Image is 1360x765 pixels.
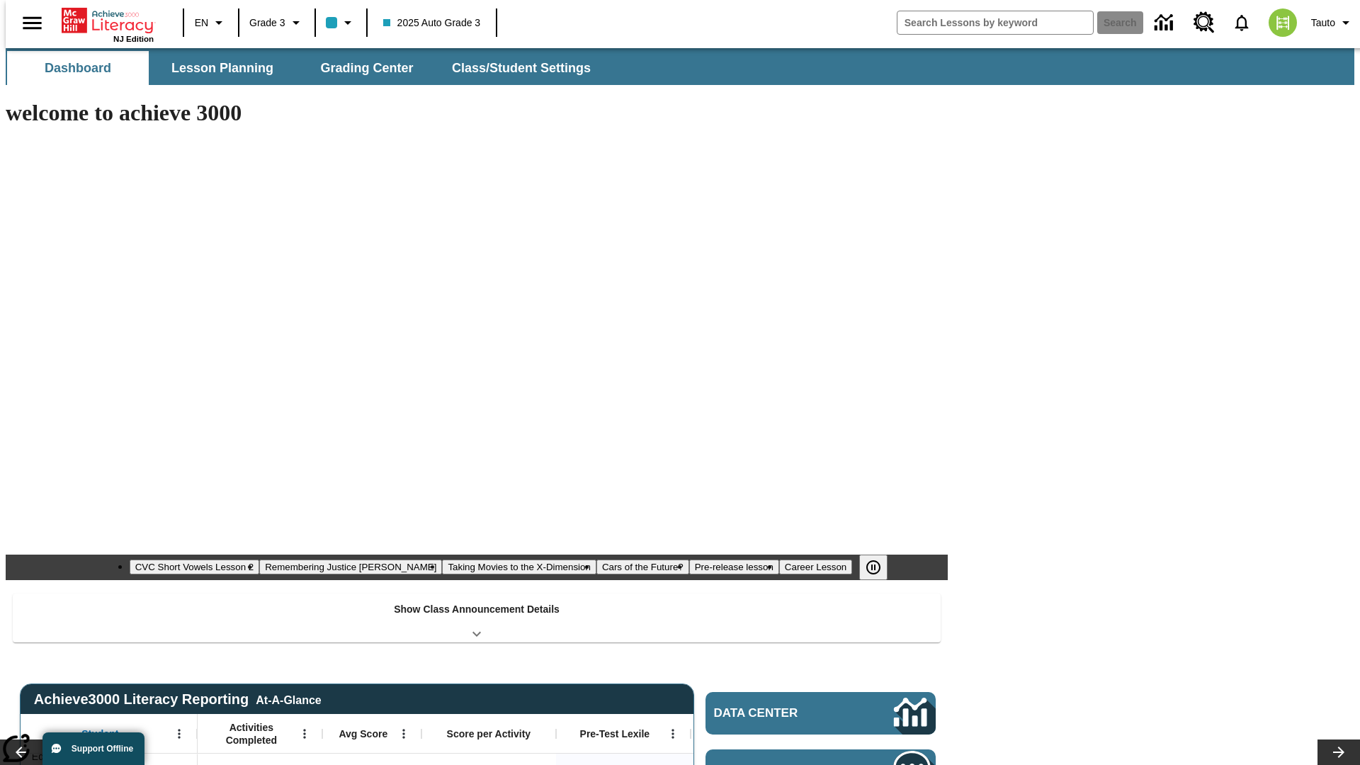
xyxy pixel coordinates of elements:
[11,2,53,44] button: Open side menu
[152,51,293,85] button: Lesson Planning
[249,16,285,30] span: Grade 3
[81,727,118,740] span: Student
[205,721,298,747] span: Activities Completed
[62,6,154,35] a: Home
[393,723,414,744] button: Open Menu
[296,51,438,85] button: Grading Center
[1305,10,1360,35] button: Profile/Settings
[13,594,941,642] div: Show Class Announcement Details
[113,35,154,43] span: NJ Edition
[662,723,684,744] button: Open Menu
[1146,4,1185,42] a: Data Center
[34,691,322,708] span: Achieve3000 Literacy Reporting
[897,11,1093,34] input: search field
[294,723,315,744] button: Open Menu
[689,560,779,574] button: Slide 5 Pre-release lesson
[6,100,948,126] h1: welcome to achieve 3000
[244,10,310,35] button: Grade: Grade 3, Select a grade
[1223,4,1260,41] a: Notifications
[195,16,208,30] span: EN
[779,560,852,574] button: Slide 6 Career Lesson
[339,727,387,740] span: Avg Score
[714,706,846,720] span: Data Center
[859,555,888,580] button: Pause
[447,727,531,740] span: Score per Activity
[259,560,442,574] button: Slide 2 Remembering Justice O'Connor
[580,727,650,740] span: Pre-Test Lexile
[130,560,259,574] button: Slide 1 CVC Short Vowels Lesson 2
[72,744,133,754] span: Support Offline
[1311,16,1335,30] span: Tauto
[6,48,1354,85] div: SubNavbar
[42,732,144,765] button: Support Offline
[442,560,596,574] button: Slide 3 Taking Movies to the X-Dimension
[705,692,936,735] a: Data Center
[256,691,321,707] div: At-A-Glance
[383,16,481,30] span: 2025 Auto Grade 3
[1185,4,1223,42] a: Resource Center, Will open in new tab
[62,5,154,43] div: Home
[169,723,190,744] button: Open Menu
[1269,8,1297,37] img: avatar image
[320,10,362,35] button: Class color is light blue. Change class color
[7,51,149,85] button: Dashboard
[1260,4,1305,41] button: Select a new avatar
[1317,739,1360,765] button: Lesson carousel, Next
[859,555,902,580] div: Pause
[6,51,603,85] div: SubNavbar
[596,560,689,574] button: Slide 4 Cars of the Future?
[394,602,560,617] p: Show Class Announcement Details
[188,10,234,35] button: Language: EN, Select a language
[441,51,602,85] button: Class/Student Settings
